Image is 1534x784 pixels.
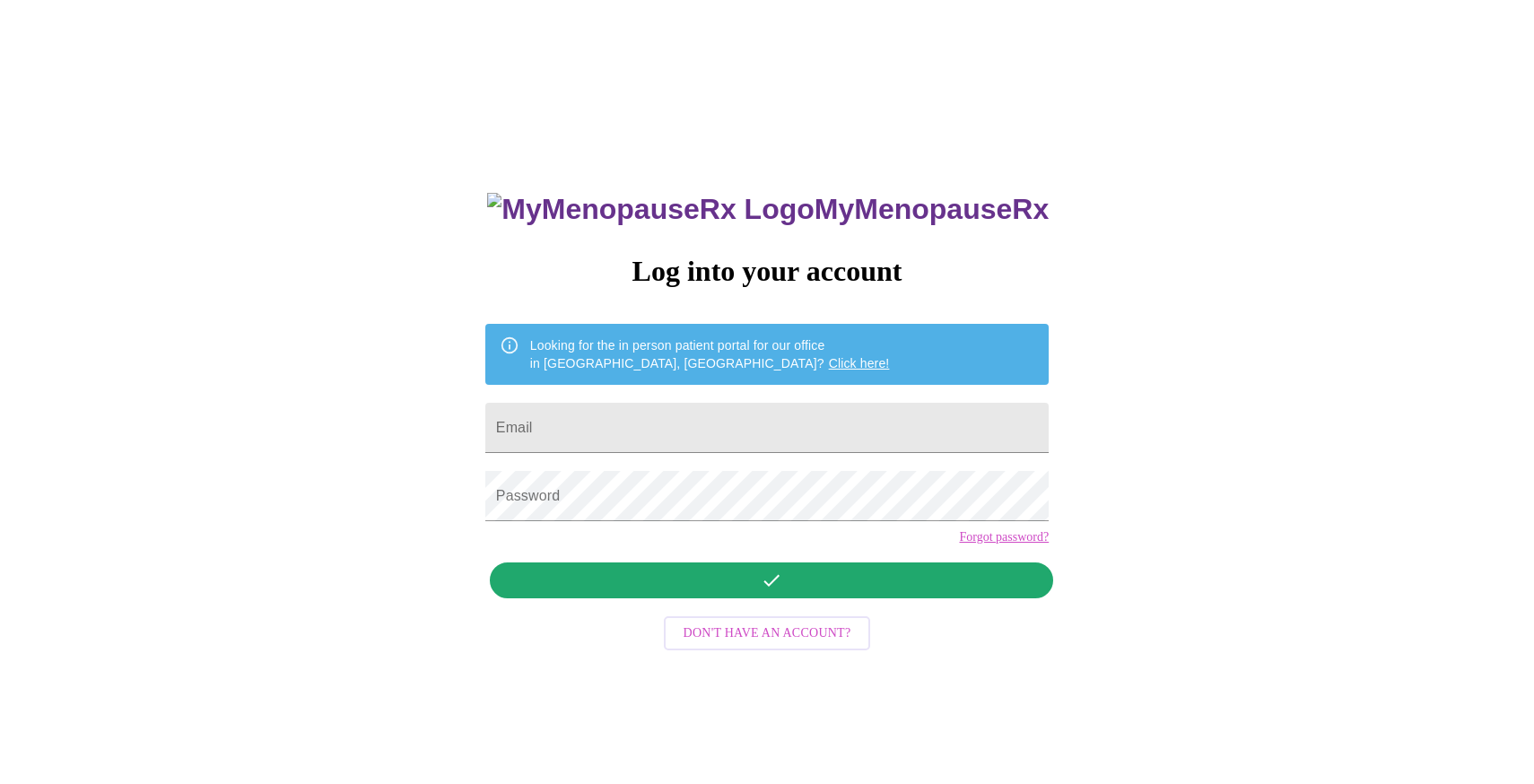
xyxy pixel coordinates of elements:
a: Forgot password? [959,530,1049,544]
img: MyMenopauseRx Logo [487,193,814,226]
h3: MyMenopauseRx [487,193,1049,226]
span: Don't have an account? [684,623,851,645]
button: Don't have an account? [664,616,871,651]
div: Looking for the in person patient portal for our office in [GEOGRAPHIC_DATA], [GEOGRAPHIC_DATA]? [530,329,890,379]
a: Click here! [829,356,890,370]
h3: Log into your account [485,255,1049,288]
a: Don't have an account? [659,624,876,640]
